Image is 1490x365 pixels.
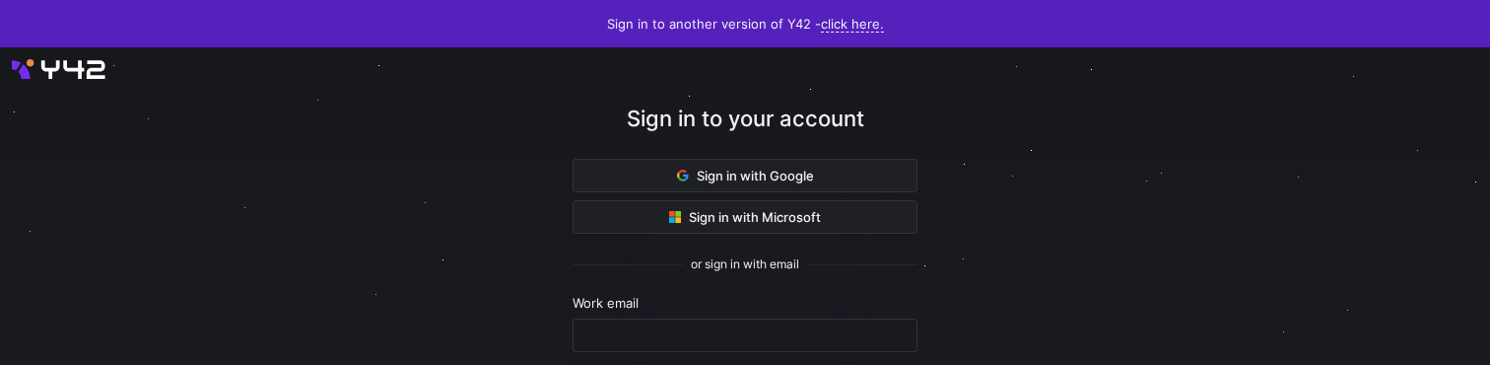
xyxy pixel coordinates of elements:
span: Sign in with Microsoft [669,209,821,225]
span: Work email [573,295,639,311]
span: or sign in with email [691,257,799,271]
a: click here. [821,16,884,33]
span: Sign in with Google [677,168,814,183]
div: Sign in to your account [573,103,917,159]
button: Sign in with Microsoft [573,200,917,234]
button: Sign in with Google [573,159,917,192]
